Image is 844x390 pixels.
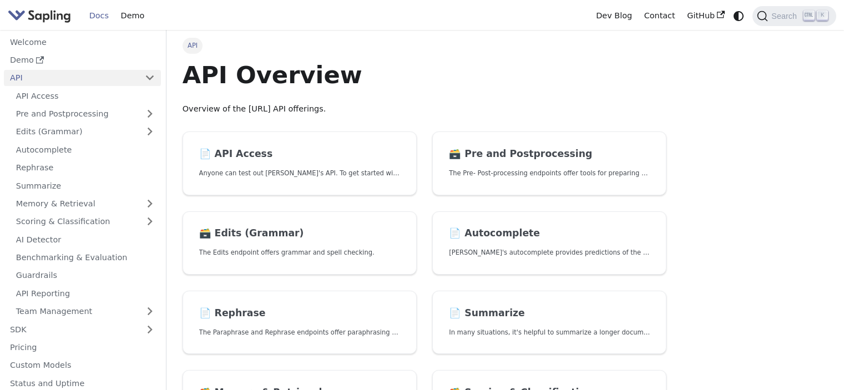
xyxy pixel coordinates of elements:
p: The Pre- Post-processing endpoints offer tools for preparing your text data for ingestation as we... [449,168,650,179]
a: Rephrase [10,160,161,176]
a: Autocomplete [10,141,161,158]
a: Pricing [4,340,161,356]
button: Search (Ctrl+K) [752,6,836,26]
a: 📄️ SummarizeIn many situations, it's helpful to summarize a longer document into a shorter, more ... [432,291,666,354]
a: Memory & Retrieval [10,196,161,212]
button: Switch between dark and light mode (currently system mode) [731,8,747,24]
a: 📄️ RephraseThe Paraphrase and Rephrase endpoints offer paraphrasing for particular styles. [183,291,417,354]
a: Demo [115,7,150,24]
p: Sapling's autocomplete provides predictions of the next few characters or words [449,247,650,258]
p: The Paraphrase and Rephrase endpoints offer paraphrasing for particular styles. [199,327,400,338]
a: Welcome [4,34,161,50]
a: API Access [10,88,161,104]
a: API Reporting [10,285,161,301]
h1: API Overview [183,60,667,90]
h2: Edits (Grammar) [199,227,400,240]
nav: Breadcrumbs [183,38,667,53]
a: Custom Models [4,357,161,373]
a: SDK [4,321,139,337]
a: Team Management [10,303,161,320]
p: In many situations, it's helpful to summarize a longer document into a shorter, more easily diges... [449,327,650,338]
a: 📄️ Autocomplete[PERSON_NAME]'s autocomplete provides predictions of the next few characters or words [432,211,666,275]
h2: Autocomplete [449,227,650,240]
kbd: K [817,11,828,21]
a: Guardrails [10,267,161,283]
a: Demo [4,52,161,68]
a: Sapling.ai [8,8,75,24]
a: AI Detector [10,231,161,247]
span: Search [768,12,803,21]
button: Collapse sidebar category 'API' [139,70,161,86]
p: Overview of the [URL] API offerings. [183,103,667,116]
h2: Summarize [449,307,650,320]
a: Scoring & Classification [10,214,161,230]
a: Benchmarking & Evaluation [10,250,161,266]
a: Contact [638,7,681,24]
button: Expand sidebar category 'SDK' [139,321,161,337]
h2: API Access [199,148,400,160]
p: Anyone can test out Sapling's API. To get started with the API, simply: [199,168,400,179]
a: 📄️ API AccessAnyone can test out [PERSON_NAME]'s API. To get started with the API, simply: [183,131,417,195]
h2: Pre and Postprocessing [449,148,650,160]
p: The Edits endpoint offers grammar and spell checking. [199,247,400,258]
h2: Rephrase [199,307,400,320]
a: Edits (Grammar) [10,124,161,140]
a: Docs [83,7,115,24]
a: 🗃️ Edits (Grammar)The Edits endpoint offers grammar and spell checking. [183,211,417,275]
a: Dev Blog [590,7,638,24]
a: Pre and Postprocessing [10,106,161,122]
a: Summarize [10,178,161,194]
a: API [4,70,139,86]
span: API [183,38,203,53]
a: GitHub [681,7,730,24]
a: 🗃️ Pre and PostprocessingThe Pre- Post-processing endpoints offer tools for preparing your text d... [432,131,666,195]
img: Sapling.ai [8,8,71,24]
